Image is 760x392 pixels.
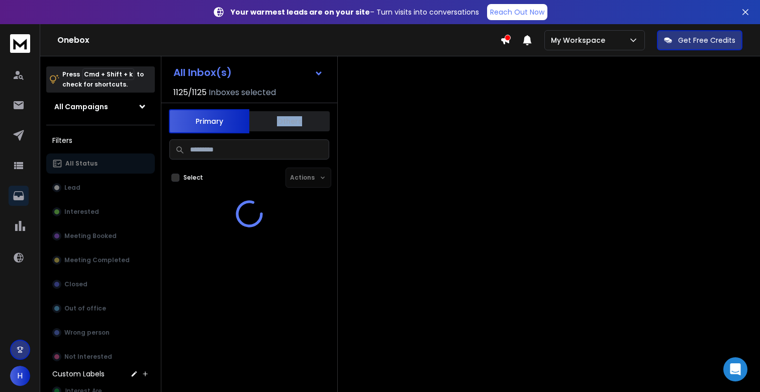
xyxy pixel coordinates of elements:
div: Open Intercom Messenger [723,357,747,381]
p: – Turn visits into conversations [231,7,479,17]
h3: Inboxes selected [209,87,276,99]
img: logo [10,34,30,53]
h1: All Campaigns [54,102,108,112]
p: Reach Out Now [490,7,544,17]
button: Get Free Credits [657,30,742,50]
button: All Campaigns [46,97,155,117]
span: 1125 / 1125 [173,87,207,99]
button: Primary [169,109,249,133]
span: Cmd + Shift + k [82,68,134,80]
button: H [10,366,30,386]
strong: Your warmest leads are on your site [231,7,370,17]
h1: All Inbox(s) [173,67,232,77]
label: Select [183,174,203,182]
p: Get Free Credits [678,35,735,45]
button: All Inbox(s) [165,62,331,83]
a: Reach Out Now [487,4,547,20]
h1: Onebox [57,34,500,46]
h3: Filters [46,133,155,147]
button: Others [249,110,330,132]
p: My Workspace [551,35,609,45]
h3: Custom Labels [52,369,105,379]
p: Press to check for shortcuts. [62,69,144,90]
